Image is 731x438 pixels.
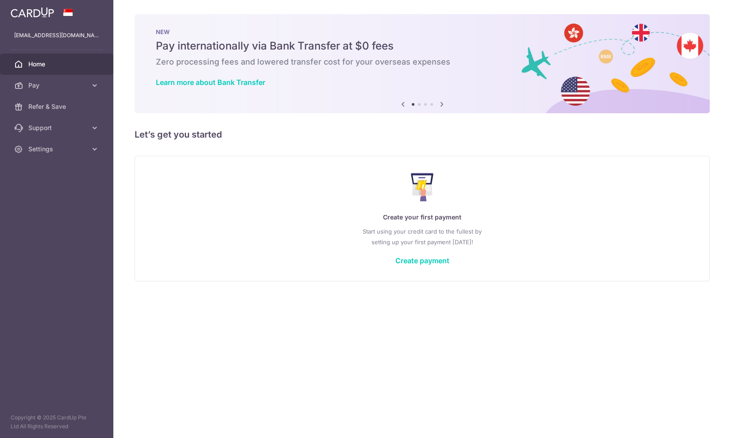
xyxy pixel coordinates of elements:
a: Learn more about Bank Transfer [156,78,265,87]
span: Pay [28,81,87,90]
img: Bank transfer banner [135,14,710,113]
span: Home [28,60,87,69]
h5: Pay internationally via Bank Transfer at $0 fees [156,39,688,53]
img: Make Payment [411,173,433,201]
h5: Let’s get you started [135,127,710,142]
a: Create payment [395,256,449,265]
p: NEW [156,28,688,35]
span: Help [20,6,39,14]
span: Refer & Save [28,102,87,111]
h6: Zero processing fees and lowered transfer cost for your overseas expenses [156,57,688,67]
p: Start using your credit card to the fullest by setting up your first payment [DATE]! [153,226,692,247]
span: Settings [28,145,87,154]
img: CardUp [11,7,54,18]
span: Support [28,123,87,132]
p: Create your first payment [153,212,692,223]
p: [EMAIL_ADDRESS][DOMAIN_NAME] [14,31,99,40]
